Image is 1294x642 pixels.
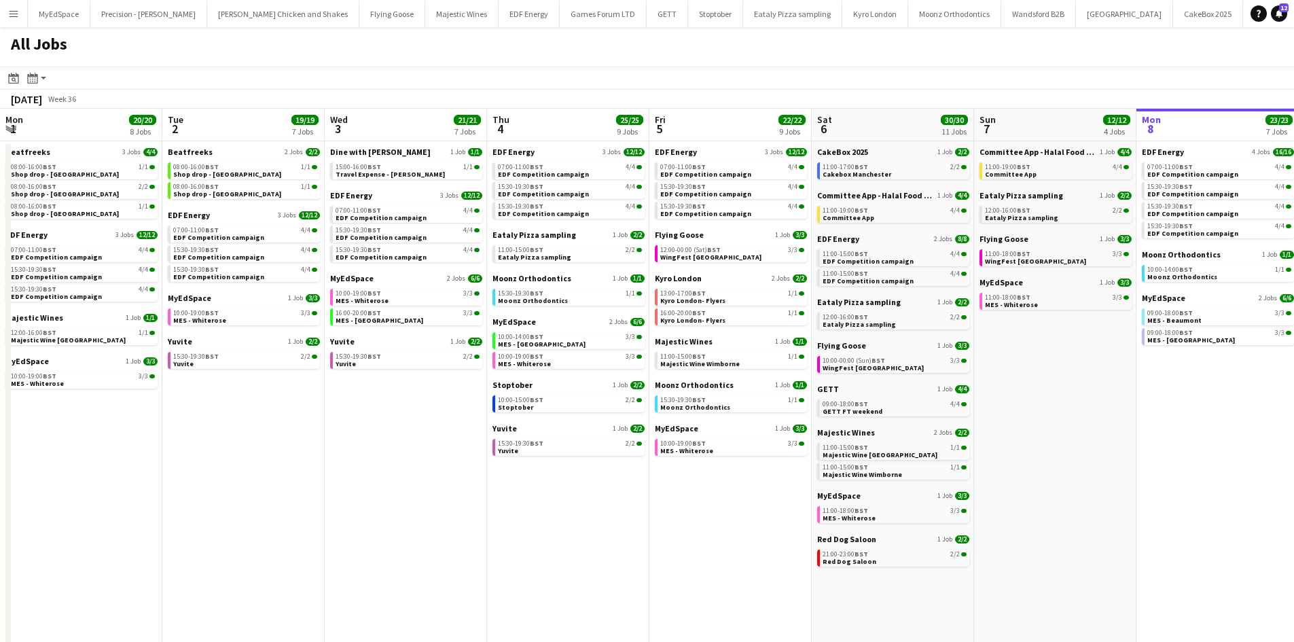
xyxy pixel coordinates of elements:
[367,245,381,254] span: BST
[626,203,635,210] span: 4/4
[122,148,141,156] span: 3 Jobs
[560,1,647,27] button: Games Forum LTD
[1179,202,1193,211] span: BST
[817,234,859,244] span: EDF Energy
[937,192,952,200] span: 1 Job
[11,265,155,281] a: 15:30-19:30BST4/4EDF Competition campaign
[492,230,645,273] div: Eataly Pizza sampling1 Job2/211:00-15:00BST2/2Eataly Pizza sampling
[492,230,576,240] span: Eataly Pizza sampling
[980,147,1132,157] a: Committee App - Halal Food Festival1 Job4/4
[624,148,645,156] span: 12/12
[43,265,56,274] span: BST
[11,285,155,300] a: 15:30-19:30BST4/4EDF Competition campaign
[655,273,807,283] a: Kyro London2 Jobs2/2
[1179,221,1193,230] span: BST
[1017,162,1030,171] span: BST
[626,183,635,190] span: 4/4
[336,162,480,178] a: 15:00-16:00BST1/1Travel Expense - [PERSON_NAME]
[5,147,50,157] span: Beatfreeks
[168,210,320,220] a: EDF Energy3 Jobs12/12
[855,269,868,278] span: BST
[823,269,967,285] a: 11:00-15:00BST4/4EDF Competition campaign
[985,251,1030,257] span: 11:00-18:00
[980,277,1132,313] div: MyEdSpace1 Job3/311:00-18:00BST3/3MES - Whiterose
[143,148,158,156] span: 4/4
[139,164,148,171] span: 1/1
[1252,148,1270,156] span: 4 Jobs
[367,206,381,215] span: BST
[173,247,219,253] span: 15:30-19:30
[173,182,317,198] a: 08:00-16:00BST1/1Shop drop - [GEOGRAPHIC_DATA]
[205,265,219,274] span: BST
[336,253,427,262] span: EDF Competition campaign
[28,1,90,27] button: MyEdSpace
[11,253,102,262] span: EDF Competition campaign
[1147,182,1291,198] a: 15:30-19:30BST4/4EDF Competition campaign
[301,164,310,171] span: 1/1
[817,234,969,297] div: EDF Energy2 Jobs8/811:00-15:00BST4/4EDF Competition campaign11:00-15:00BST4/4EDF Competition camp...
[278,211,296,219] span: 3 Jobs
[855,162,868,171] span: BST
[11,170,119,179] span: Shop drop - Bradford
[613,274,628,283] span: 1 Job
[173,190,281,198] span: Shop drop - Newcastle Upon Tyne
[11,202,155,217] a: 08:00-16:00BST1/1Shop drop - [GEOGRAPHIC_DATA]
[173,162,317,178] a: 08:00-16:00BST1/1Shop drop - [GEOGRAPHIC_DATA]
[823,164,868,171] span: 11:00-17:00
[447,274,465,283] span: 2 Jobs
[11,162,155,178] a: 08:00-16:00BST1/1Shop drop - [GEOGRAPHIC_DATA]
[1100,235,1115,243] span: 1 Job
[660,209,751,218] span: EDF Competition campaign
[301,183,310,190] span: 1/1
[1117,148,1132,156] span: 4/4
[463,207,473,214] span: 4/4
[823,213,874,222] span: Committee App
[168,147,320,157] a: Beatfreeks2 Jobs2/2
[168,147,213,157] span: Beatfreeks
[817,147,969,190] div: CakeBox 20251 Job2/211:00-17:00BST2/2Cakebox Manchester
[980,234,1132,277] div: Flying Goose1 Job3/311:00-18:00BST3/3WingFest [GEOGRAPHIC_DATA]
[492,273,645,317] div: Moonz Orthodontics1 Job1/115:30-19:30BST1/1Moonz Orthodontics
[1147,223,1193,230] span: 15:30-19:30
[1147,162,1291,178] a: 07:00-11:00BST4/4EDF Competition campaign
[985,207,1030,214] span: 12:00-16:00
[980,190,1063,200] span: Eataly Pizza sampling
[205,162,219,171] span: BST
[955,235,969,243] span: 8/8
[817,190,969,234] div: Committee App - Halal Food Festival1 Job4/411:00-19:00BST4/4Committee App
[461,192,482,200] span: 12/12
[647,1,688,27] button: GETT
[1117,279,1132,287] span: 3/3
[823,207,868,214] span: 11:00-19:00
[285,148,303,156] span: 2 Jobs
[11,190,119,198] span: Shop drop - Manchester
[1147,164,1193,171] span: 07:00-11:00
[530,182,543,191] span: BST
[5,230,158,313] div: EDF Energy3 Jobs12/1207:00-11:00BST4/4EDF Competition campaign15:30-19:30BST4/4EDF Competition ca...
[908,1,1001,27] button: Moonz Orthodontics
[11,209,119,218] span: Shop drop - Newcastle Upon Tyne
[367,162,381,171] span: BST
[655,147,807,230] div: EDF Energy3 Jobs12/1207:00-11:00BST4/4EDF Competition campaign15:30-19:30BST4/4EDF Competition ca...
[855,249,868,258] span: BST
[498,247,543,253] span: 11:00-15:00
[823,162,967,178] a: 11:00-17:00BST2/2Cakebox Manchester
[205,226,219,234] span: BST
[336,170,445,179] span: Travel Expense - Jade
[336,164,381,171] span: 15:00-16:00
[530,245,543,254] span: BST
[330,147,482,157] a: Dine with [PERSON_NAME]1 Job1/1
[492,230,645,240] a: Eataly Pizza sampling1 Job2/2
[1142,147,1184,157] span: EDF Energy
[492,273,645,283] a: Moonz Orthodontics1 Job1/1
[1117,235,1132,243] span: 3/3
[1017,206,1030,215] span: BST
[817,190,969,200] a: Committee App - Halal Food Festival1 Job4/4
[1147,183,1193,190] span: 15:30-19:30
[950,164,960,171] span: 2/2
[173,245,317,261] a: 15:30-19:30BST4/4EDF Competition campaign
[1147,190,1238,198] span: EDF Competition campaign
[90,1,207,27] button: Precision - [PERSON_NAME]
[492,147,535,157] span: EDF Energy
[425,1,499,27] button: Majestic Wines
